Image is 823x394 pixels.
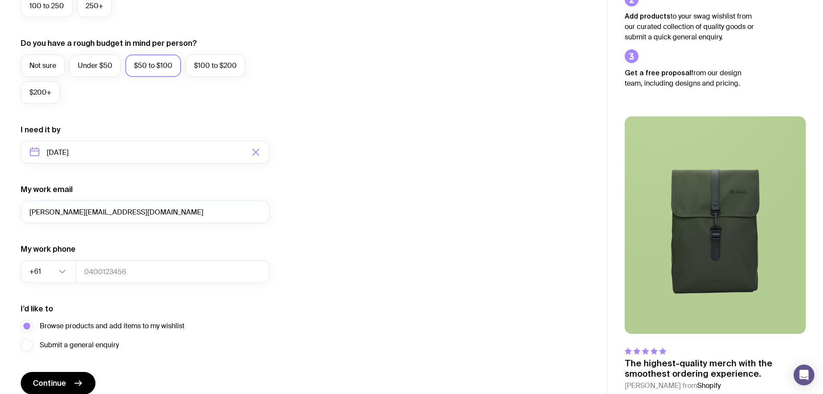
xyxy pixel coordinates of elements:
span: Submit a general enquiry [40,340,119,350]
label: $200+ [21,81,60,104]
label: My work phone [21,244,76,254]
span: Continue [33,378,66,388]
span: Shopify [697,381,721,390]
div: Open Intercom Messenger [794,365,814,385]
p: to your swag wishlist from our curated collection of quality goods or submit a quick general enqu... [625,11,754,42]
strong: Get a free proposal [625,69,691,77]
label: $50 to $100 [125,54,181,77]
cite: [PERSON_NAME] from [625,381,806,391]
label: Not sure [21,54,65,77]
label: Under $50 [69,54,121,77]
input: 0400123456 [76,260,270,283]
span: +61 [29,260,43,283]
span: Browse products and add items to my wishlist [40,321,184,331]
p: The highest-quality merch with the smoothest ordering experience. [625,358,806,379]
label: I need it by [21,125,60,135]
label: Do you have a rough budget in mind per person? [21,38,197,48]
input: Select a target date [21,141,270,163]
label: My work email [21,184,73,195]
input: Search for option [43,260,56,283]
p: from our design team, including designs and pricing. [625,67,754,89]
label: $100 to $200 [185,54,245,77]
input: you@email.com [21,201,270,223]
label: I’d like to [21,304,53,314]
strong: Add products [625,12,670,20]
div: Search for option [21,260,76,283]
